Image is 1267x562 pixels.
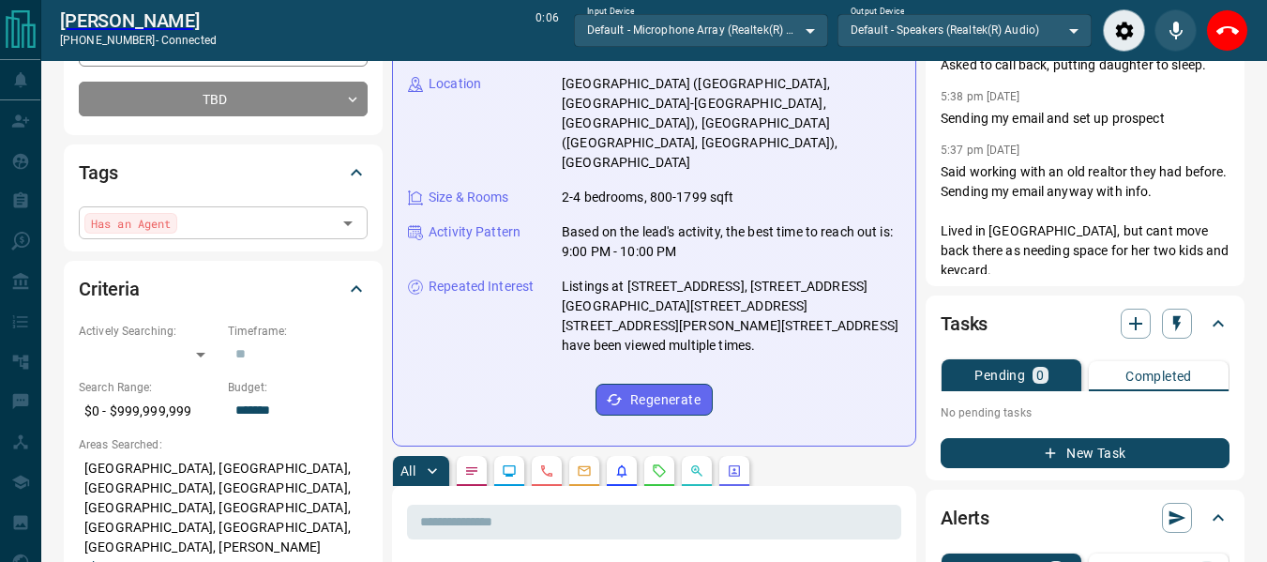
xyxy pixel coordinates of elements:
p: Based on the lead's activity, the best time to reach out is: 9:00 PM - 10:00 PM [562,222,900,262]
div: Tasks [941,301,1229,346]
p: $0 - $999,999,999 [79,396,219,427]
p: Repeated Interest [429,277,534,296]
p: Size & Rooms [429,188,509,207]
svg: Requests [652,463,667,478]
svg: Notes [464,463,479,478]
svg: Emails [577,463,592,478]
p: Asked to call back, putting daughter to sleep. [941,55,1229,75]
svg: Lead Browsing Activity [502,463,517,478]
p: Location [429,74,481,94]
p: Said working with an old realtor they had before. Sending my email anyway with info. Lived in [GE... [941,162,1229,418]
label: Output Device [851,6,904,18]
p: Completed [1125,370,1192,383]
p: No pending tasks [941,399,1229,427]
p: 2-4 bedrooms, 800-1799 sqft [562,188,734,207]
p: 0 [1036,369,1044,382]
p: [GEOGRAPHIC_DATA] ([GEOGRAPHIC_DATA], [GEOGRAPHIC_DATA]-[GEOGRAPHIC_DATA], [GEOGRAPHIC_DATA]), [G... [562,74,900,173]
svg: Opportunities [689,463,704,478]
div: Audio Settings [1103,9,1145,52]
p: 5:37 pm [DATE] [941,144,1020,157]
div: Criteria [79,266,368,311]
label: Input Device [587,6,635,18]
div: Default - Speakers (Realtek(R) Audio) [837,14,1092,46]
svg: Listing Alerts [614,463,629,478]
p: Actively Searching: [79,323,219,340]
p: Sending my email and set up prospect [941,109,1229,129]
div: Mute [1154,9,1197,52]
div: Alerts [941,495,1229,540]
svg: Agent Actions [727,463,742,478]
div: End Call [1206,9,1248,52]
p: Activity Pattern [429,222,520,242]
p: Listings at [STREET_ADDRESS], [STREET_ADDRESS][GEOGRAPHIC_DATA][STREET_ADDRESS][STREET_ADDRESS][P... [562,277,900,356]
div: TBD [79,82,368,116]
p: 5:38 pm [DATE] [941,90,1020,103]
p: Budget: [228,379,368,396]
button: Open [335,210,361,236]
p: 0:06 [535,9,558,52]
h2: Alerts [941,503,989,533]
h2: Tasks [941,309,988,339]
p: [PHONE_NUMBER] - [60,32,217,49]
a: [PERSON_NAME] [60,9,217,32]
button: New Task [941,438,1229,468]
p: All [400,464,415,478]
div: Tags [79,150,368,195]
p: Pending [974,369,1025,382]
span: connected [161,34,217,47]
h2: Tags [79,158,117,188]
div: Default - Microphone Array (Realtek(R) Audio) [574,14,828,46]
svg: Calls [539,463,554,478]
button: Regenerate [596,384,713,416]
p: Areas Searched: [79,436,368,453]
p: Timeframe: [228,323,368,340]
span: Has an Agent [91,214,171,233]
h2: Criteria [79,274,140,304]
p: Search Range: [79,379,219,396]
